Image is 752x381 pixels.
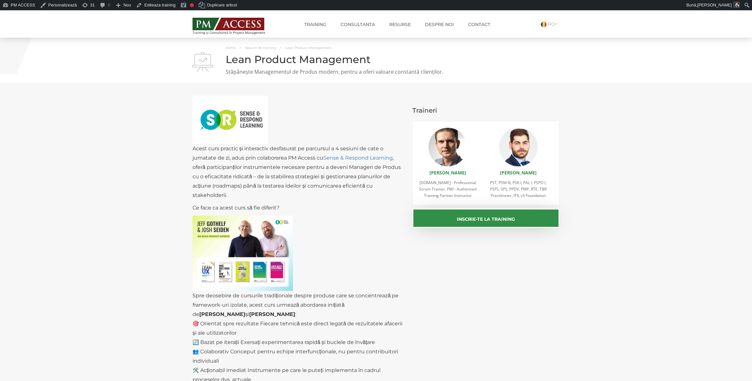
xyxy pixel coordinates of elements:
img: Romana [541,22,547,27]
img: Mihai Olaru [428,128,467,166]
a: Resurse [384,18,416,31]
a: Sesiuni de training [245,46,276,50]
p: Ce face ca acest curs să fie diferit? [193,203,403,212]
button: Inscrie-te la training [412,209,560,228]
strong: [PERSON_NAME] [249,311,295,317]
span: Lean Product Management [286,46,331,50]
div: Nu ai stabilit fraza cheie [190,3,194,7]
img: Florin Manolescu [499,128,538,166]
a: Despre noi [420,18,459,31]
a: Training și Consultanță în Project Management [193,16,277,34]
a: Home [226,46,236,50]
p: Acest curs practic și interactiv desfasurat pe parcursul a 4 sesiuni de cate o jumatate de zi, ad... [193,96,403,200]
span: [PERSON_NAME] [697,3,732,7]
a: Training [299,18,331,31]
a: [PERSON_NAME] [500,170,537,176]
span: PST, PSM III, PSK I, PAL I, PSPO I, PSFS, SPS, PPDV, PMP, RTE, TBR Practitioner, ITIL v3 Foundation [490,180,547,198]
a: [PERSON_NAME] [429,170,466,176]
a: Consultanta [336,18,380,31]
a: Sense & Respond Learning [323,155,393,161]
strong: [PERSON_NAME] [199,311,245,317]
a: RO [541,21,559,27]
img: PM ACCESS - Echipa traineri si consultanti certificati PMP: Narciss Popescu, Mihai Olaru, Monica ... [193,18,264,30]
h3: Traineri [412,107,560,114]
span: Training și Consultanță în Project Management [193,31,277,34]
a: Contact [463,18,495,31]
p: Stăpânește Managementul de Produs modern, pentru a oferi valoare constantă clienților. [193,68,559,76]
h1: Lean Product Management [193,54,559,65]
span: [DOMAIN_NAME] - Professional Scrum Trainer, PMI - Authorized Training Partner Instructor [419,180,476,198]
img: Lean Product Management [193,52,213,72]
